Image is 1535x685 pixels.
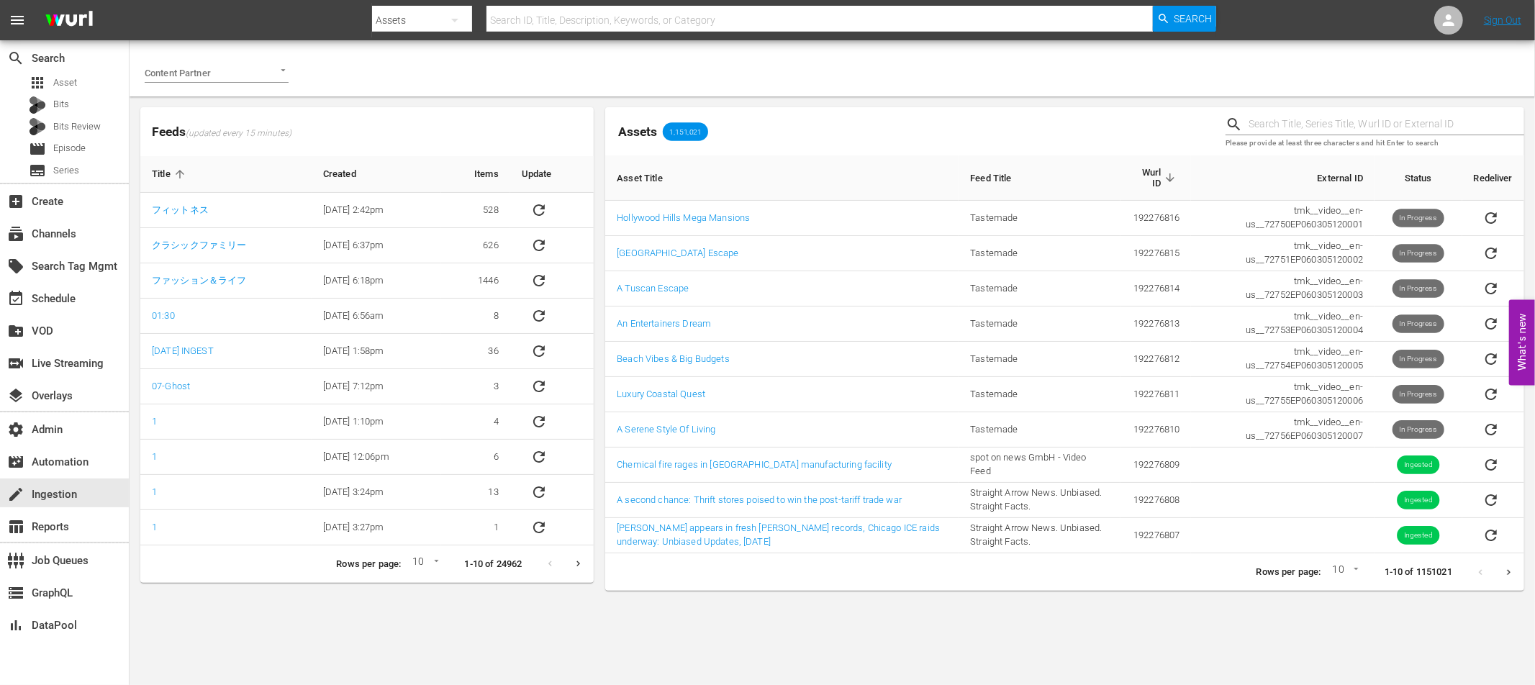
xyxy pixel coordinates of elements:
button: Open [276,63,290,77]
table: sticky table [140,156,594,545]
a: Hollywood Hills Mega Mansions [617,212,750,223]
span: Wurl ID [1132,167,1180,189]
span: In Progress [1393,248,1444,259]
span: Channels [7,225,24,242]
td: [DATE] 7:12pm [312,369,441,404]
span: Job Queues [7,552,24,569]
span: Schedule [7,290,24,307]
td: 4 [441,404,510,440]
td: 192276815 [1120,236,1192,271]
th: Update [510,156,594,193]
a: 1 [152,451,157,462]
a: 01:30 [152,310,175,321]
td: 192276809 [1120,448,1192,483]
span: Episode [53,141,86,155]
span: In Progress [1393,283,1444,294]
p: Rows per page: [336,558,401,571]
td: tmk__video__en-us__72754 EP060305120005 [1191,342,1375,377]
td: 192276811 [1120,377,1192,412]
span: Assets [618,124,657,139]
td: Tastemade [959,377,1120,412]
span: Bits Review [53,119,101,134]
span: Asset Title [617,171,682,184]
a: A Tuscan Escape [617,283,689,294]
a: 1 [152,416,157,427]
a: [PERSON_NAME] appears in fresh [PERSON_NAME] records, Chicago ICE raids underway: Unbiased Update... [617,522,940,547]
td: Tastemade [959,307,1120,342]
td: 36 [441,334,510,369]
span: In Progress [1393,389,1444,400]
span: GraphQL [7,584,24,602]
span: Ingested [1397,460,1439,471]
td: 8 [441,299,510,334]
td: 192276810 [1120,412,1192,448]
span: 1,151,021 [663,127,708,136]
td: 192276816 [1120,201,1192,236]
div: Bits Review [29,118,46,135]
div: Bits [29,96,46,114]
td: Tastemade [959,236,1120,271]
a: Chemical fire rages in [GEOGRAPHIC_DATA] manufacturing facility [617,459,892,470]
th: Redeliver [1462,155,1524,201]
span: Overlays [7,387,24,404]
td: 192276814 [1120,271,1192,307]
td: 1446 [441,263,510,299]
td: [DATE] 6:56am [312,299,441,334]
img: ans4CAIJ8jUAAAAAAAAAAAAAAAAAAAAAAAAgQb4GAAAAAAAAAAAAAAAAAAAAAAAAJMjXAAAAAAAAAAAAAAAAAAAAAAAAgAT5G... [35,4,104,37]
td: 6 [441,440,510,475]
p: Rows per page: [1256,566,1321,579]
button: Search [1153,6,1216,32]
td: [DATE] 1:10pm [312,404,441,440]
a: 1 [152,486,157,497]
span: Series [53,163,79,178]
td: tmk__video__en-us__72753 EP060305120004 [1191,307,1375,342]
span: (updated every 15 minutes) [186,128,291,140]
span: DataPool [7,617,24,634]
span: Title [152,168,189,181]
td: 192276808 [1120,483,1192,518]
a: An Entertainers Dream [617,318,711,329]
span: Ingested [1397,530,1439,541]
div: 10 [407,553,441,575]
td: [DATE] 2:42pm [312,193,441,228]
td: tmk__video__en-us__72755 EP060305120006 [1191,377,1375,412]
span: Created [323,168,375,181]
div: 10 [1327,561,1362,583]
a: 1 [152,522,157,532]
span: In Progress [1393,319,1444,330]
td: 3 [441,369,510,404]
td: 1 [441,510,510,545]
th: Status [1375,155,1462,201]
span: Asset [53,76,77,90]
td: 13 [441,475,510,510]
a: [DATE] INGEST [152,345,214,356]
td: spot on news GmbH - Video Feed [959,448,1120,483]
td: [DATE] 3:27pm [312,510,441,545]
td: [DATE] 3:24pm [312,475,441,510]
th: External ID [1191,155,1375,201]
a: Sign Out [1484,14,1521,26]
span: Reports [7,518,24,535]
a: Luxury Coastal Quest [617,389,705,399]
td: 192276812 [1120,342,1192,377]
td: tmk__video__en-us__72751 EP060305120002 [1191,236,1375,271]
a: A Serene Style Of Living [617,424,715,435]
span: Search [1174,6,1213,32]
span: In Progress [1393,354,1444,365]
span: Search Tag Mgmt [7,258,24,275]
button: Next page [1495,558,1523,586]
a: A second chance: Thrift stores poised to win the post-tariff trade war [617,494,902,505]
th: Items [441,156,510,193]
td: Tastemade [959,342,1120,377]
a: フィットネス [152,204,209,215]
span: Ingestion [7,486,24,503]
span: Episode [29,140,46,158]
span: Asset [29,74,46,91]
span: In Progress [1393,213,1444,224]
span: Search [7,50,24,67]
span: VOD [7,322,24,340]
th: Feed Title [959,155,1120,201]
td: [DATE] 1:58pm [312,334,441,369]
a: ファッション＆ライフ [152,275,246,286]
span: Feeds [140,120,594,144]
